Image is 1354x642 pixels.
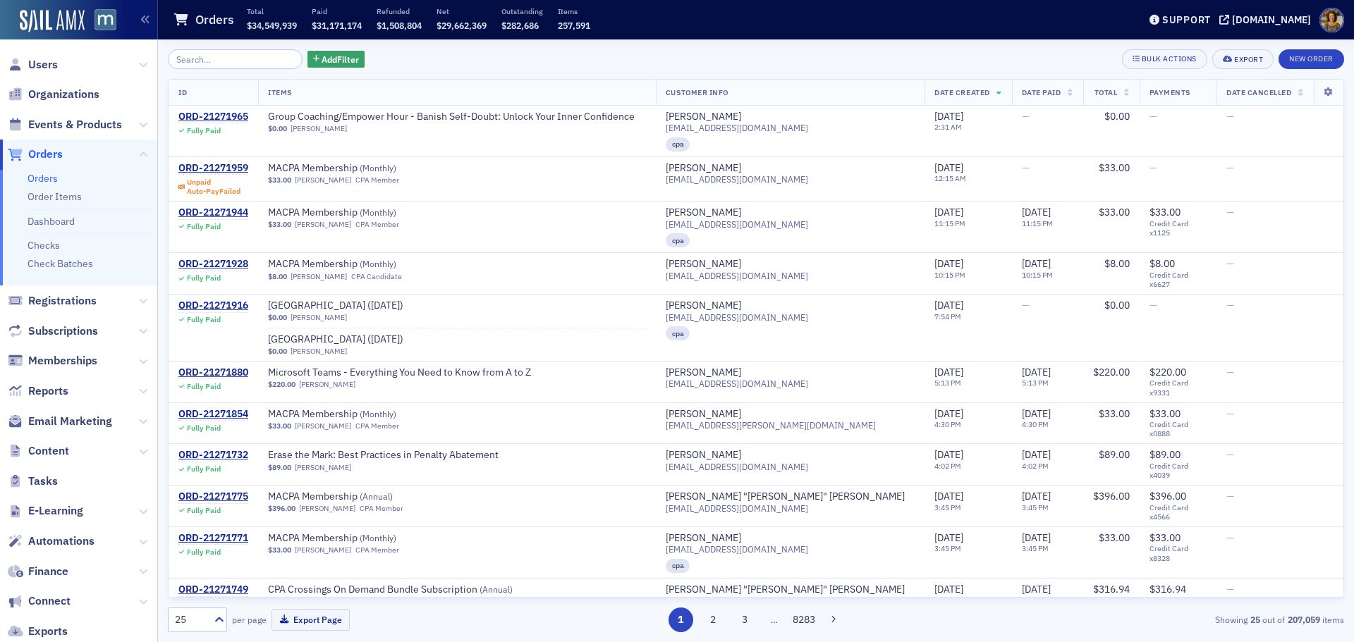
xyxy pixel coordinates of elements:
[666,462,808,472] span: [EMAIL_ADDRESS][DOMAIN_NAME]
[1022,448,1051,461] span: [DATE]
[1022,531,1051,544] span: [DATE]
[28,293,97,309] span: Registrations
[1149,271,1207,289] span: Credit Card x6627
[666,87,728,97] span: Customer Info
[187,424,221,433] div: Fully Paid
[178,366,248,379] a: ORD-21271880
[1149,161,1157,174] span: —
[934,161,963,174] span: [DATE]
[666,111,741,123] a: [PERSON_NAME]
[1099,161,1130,174] span: $33.00
[666,378,808,389] span: [EMAIL_ADDRESS][DOMAIN_NAME]
[268,347,287,356] span: $0.00
[1248,613,1262,626] strong: 25
[28,503,83,519] span: E-Learning
[268,380,295,389] span: $220.00
[1226,583,1234,595] span: —
[187,273,221,283] div: Fully Paid
[934,531,963,544] span: [DATE]
[1149,490,1186,502] span: $396.00
[312,6,362,16] p: Paid
[360,490,393,502] span: ( Annual )
[1022,419,1049,429] time: 4:30 PM
[1149,206,1181,218] span: $33.00
[1022,543,1049,553] time: 3:45 PM
[666,300,741,312] a: [PERSON_NAME]
[1149,531,1181,544] span: $33.00
[666,233,690,247] div: cpa
[268,504,295,513] span: $396.00
[8,293,97,309] a: Registrations
[666,123,808,133] span: [EMAIL_ADDRESS][DOMAIN_NAME]
[268,366,531,379] a: Microsoft Teams - Everything You Need to Know from A to Z
[175,612,206,627] div: 25
[666,449,741,462] div: [PERSON_NAME]
[666,366,741,379] a: [PERSON_NAME]
[178,449,248,462] a: ORD-21271732
[268,300,446,312] span: MACPA Town Hall (August 2025)
[247,20,297,31] span: $34,549,939
[666,584,905,596] a: [PERSON_NAME] "[PERSON_NAME]" [PERSON_NAME]
[1122,49,1207,69] button: Bulk Actions
[8,57,58,73] a: Users
[178,162,248,175] a: ORD-21271959
[295,545,351,555] a: [PERSON_NAME]
[28,239,60,252] a: Checks
[268,584,513,596] span: CPA Crossings On Demand Bundle Subscription
[1319,8,1344,32] span: Profile
[666,544,808,555] span: [EMAIL_ADDRESS][DOMAIN_NAME]
[178,584,248,596] a: ORD-21271749
[178,206,248,219] div: ORD-21271944
[1226,490,1234,502] span: —
[1149,407,1181,420] span: $33.00
[666,162,741,175] a: [PERSON_NAME]
[178,408,248,421] a: ORD-21271854
[1022,218,1053,228] time: 11:15 PM
[268,162,446,175] a: MACPA Membership (Monthly)
[1099,531,1130,544] span: $33.00
[480,584,513,595] span: ( Annual )
[666,326,690,340] div: cpa
[268,111,635,123] span: Group Coaching/Empower Hour - Banish Self-Doubt: Unlock Your Inner Confidence
[1142,55,1197,63] div: Bulk Actions
[1149,257,1175,270] span: $8.00
[178,111,248,123] a: ORD-21271965
[1149,462,1207,480] span: Credit Card x4039
[934,299,963,311] span: [DATE]
[666,503,808,514] span: [EMAIL_ADDRESS][DOMAIN_NAME]
[268,258,446,271] a: MACPA Membership (Monthly)
[8,147,63,162] a: Orders
[268,206,446,219] span: MACPA Membership
[1022,87,1061,97] span: Date Paid
[268,258,446,271] span: MACPA Membership
[1094,87,1118,97] span: Total
[268,408,446,421] a: MACPA Membership (Monthly)
[268,408,446,421] span: MACPA Membership
[792,607,817,632] button: 8283
[1149,420,1207,438] span: Credit Card x0888
[268,162,446,175] span: MACPA Membership
[666,206,741,219] div: [PERSON_NAME]
[1149,544,1207,562] span: Credit Card x8328
[934,87,989,97] span: Date Created
[178,490,248,503] a: ORD-21271775
[1226,299,1234,311] span: —
[1022,583,1051,595] span: [DATE]
[666,219,808,230] span: [EMAIL_ADDRESS][DOMAIN_NAME]
[1104,257,1130,270] span: $8.00
[1149,366,1186,378] span: $220.00
[764,613,784,626] span: …
[669,607,693,632] button: 1
[187,548,221,557] div: Fully Paid
[1022,270,1053,280] time: 10:15 PM
[187,222,221,231] div: Fully Paid
[187,187,240,196] div: Auto-Pay Failed
[700,607,725,632] button: 2
[1226,531,1234,544] span: —
[666,258,741,271] a: [PERSON_NAME]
